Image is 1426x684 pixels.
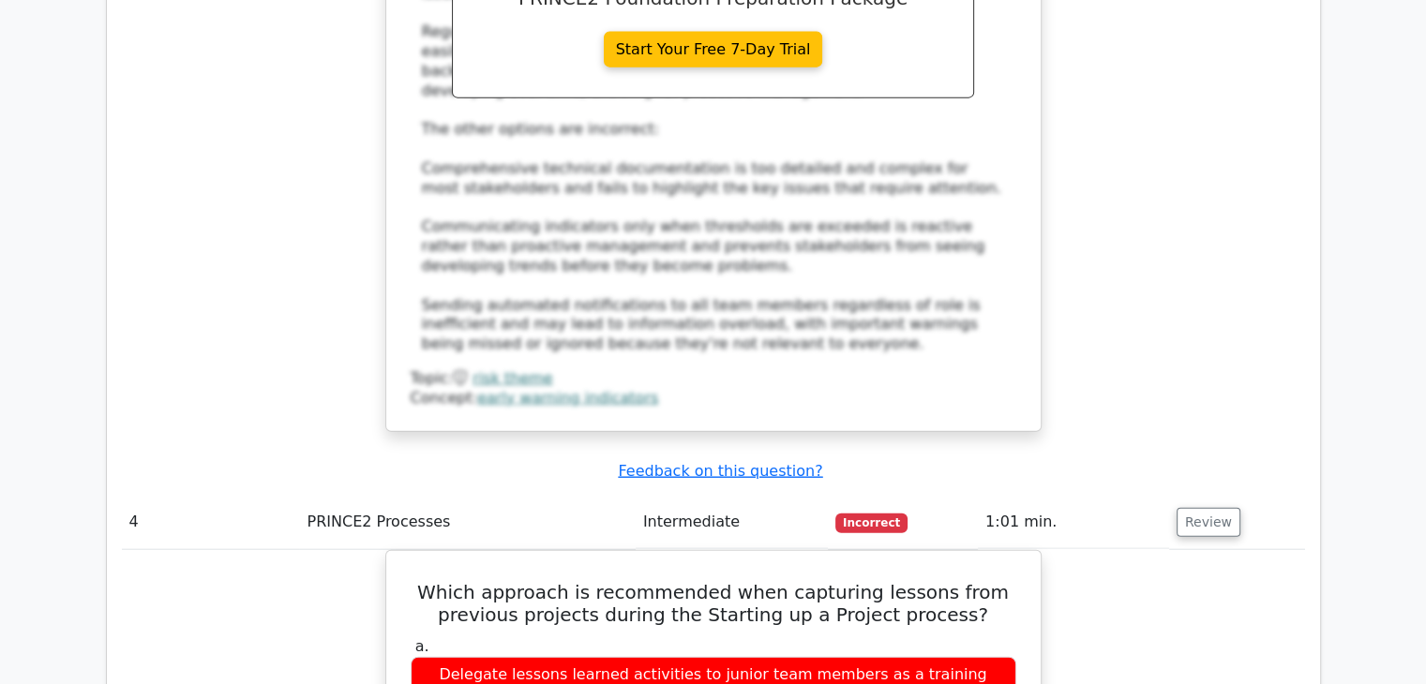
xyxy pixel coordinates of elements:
a: early warning indicators [477,389,658,407]
td: PRINCE2 Processes [299,496,635,549]
td: 4 [122,496,300,549]
td: 1:01 min. [978,496,1169,549]
button: Review [1177,508,1240,537]
a: risk theme [473,369,552,387]
span: a. [415,637,429,655]
div: Topic: [411,369,1016,389]
a: Start Your Free 7-Day Trial [604,32,823,67]
div: Concept: [411,389,1016,409]
h5: Which approach is recommended when capturing lessons from previous projects during the Starting u... [409,581,1018,626]
td: Intermediate [636,496,828,549]
span: Incorrect [835,513,908,532]
a: Feedback on this question? [618,462,822,480]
